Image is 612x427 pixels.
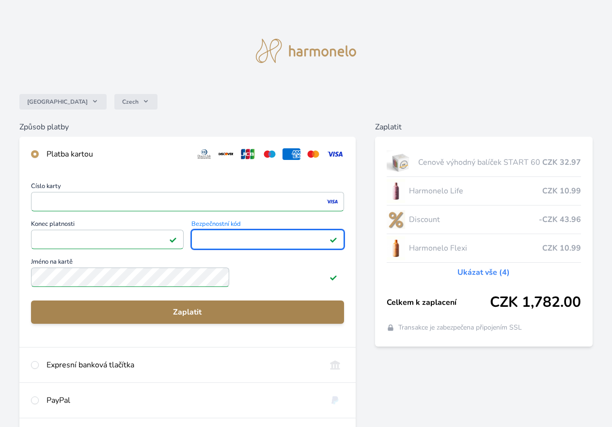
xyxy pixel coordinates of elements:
[31,183,344,192] span: Číslo karty
[542,242,581,254] span: CZK 10.99
[35,195,340,208] iframe: Iframe pro číslo karty
[418,157,542,168] span: Cenově výhodný balíček START 60
[196,233,340,246] iframe: Iframe pro bezpečnostní kód
[409,242,542,254] span: Harmonelo Flexi
[409,214,539,225] span: Discount
[542,185,581,197] span: CZK 10.99
[326,197,339,206] img: visa
[387,236,405,260] img: CLEAN_FLEXI_se_stinem_x-hi_(1)-lo.jpg
[195,148,213,160] img: diners.svg
[539,214,581,225] span: -CZK 43.96
[375,121,593,133] h6: Zaplatit
[27,98,88,106] span: [GEOGRAPHIC_DATA]
[387,179,405,203] img: CLEAN_LIFE_se_stinem_x-lo.jpg
[326,395,344,406] img: paypal.svg
[387,207,405,232] img: discount-lo.png
[47,395,318,406] div: PayPal
[39,306,336,318] span: Zaplatit
[239,148,257,160] img: jcb.svg
[409,185,542,197] span: Harmonelo Life
[256,39,357,63] img: logo.svg
[169,236,177,243] img: Platné pole
[114,94,157,110] button: Czech
[387,150,414,174] img: start.jpg
[330,273,337,281] img: Platné pole
[31,259,344,268] span: Jméno na kartě
[47,359,318,371] div: Expresní banková tlačítka
[122,98,139,106] span: Czech
[398,323,522,332] span: Transakce je zabezpečena připojením SSL
[330,236,337,243] img: Platné pole
[326,359,344,371] img: onlineBanking_CZ.svg
[31,221,184,230] span: Konec platnosti
[304,148,322,160] img: mc.svg
[261,148,279,160] img: maestro.svg
[282,148,300,160] img: amex.svg
[490,294,581,311] span: CZK 1,782.00
[457,267,510,278] a: Ukázat vše (4)
[387,297,490,308] span: Celkem k zaplacení
[217,148,235,160] img: discover.svg
[47,148,188,160] div: Platba kartou
[542,157,581,168] span: CZK 32.97
[19,94,107,110] button: [GEOGRAPHIC_DATA]
[19,121,356,133] h6: Způsob platby
[31,300,344,324] button: Zaplatit
[35,233,179,246] iframe: Iframe pro datum vypršení platnosti
[326,148,344,160] img: visa.svg
[191,221,344,230] span: Bezpečnostní kód
[31,268,229,287] input: Jméno na kartěPlatné pole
